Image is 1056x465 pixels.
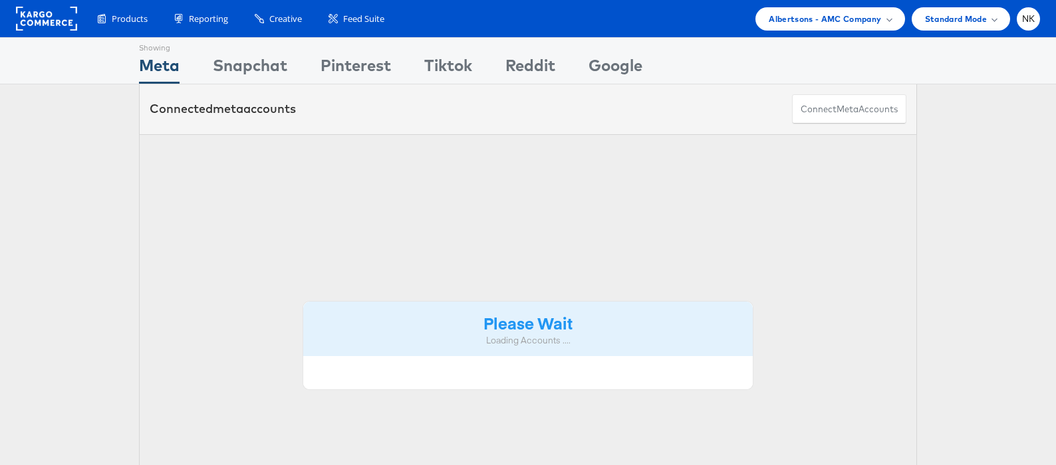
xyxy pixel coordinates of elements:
[424,54,472,84] div: Tiktok
[343,13,384,25] span: Feed Suite
[269,13,302,25] span: Creative
[837,103,858,116] span: meta
[139,54,180,84] div: Meta
[139,38,180,54] div: Showing
[189,13,228,25] span: Reporting
[483,312,573,333] strong: Please Wait
[1022,15,1035,23] span: NK
[925,12,987,26] span: Standard Mode
[213,101,243,116] span: meta
[321,54,391,84] div: Pinterest
[112,13,148,25] span: Products
[313,334,743,347] div: Loading Accounts ....
[589,54,642,84] div: Google
[505,54,555,84] div: Reddit
[213,54,287,84] div: Snapchat
[150,100,296,118] div: Connected accounts
[769,12,881,26] span: Albertsons - AMC Company
[792,94,906,124] button: ConnectmetaAccounts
